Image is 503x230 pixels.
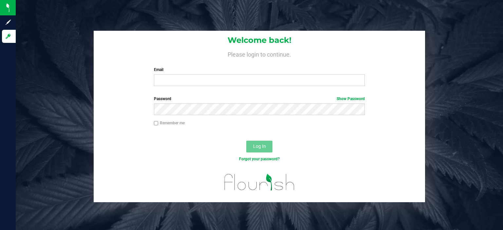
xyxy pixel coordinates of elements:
img: flourish_logo.svg [218,169,301,195]
a: Show Password [337,97,365,101]
inline-svg: Sign up [5,19,11,26]
h1: Welcome back! [94,36,425,44]
inline-svg: Log in [5,33,11,40]
a: Forgot your password? [239,157,280,161]
label: Remember me [154,120,185,126]
h4: Please login to continue. [94,50,425,58]
input: Remember me [154,121,158,126]
span: Log In [253,144,266,149]
button: Log In [246,141,272,152]
span: Password [154,97,171,101]
label: Email [154,67,365,73]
